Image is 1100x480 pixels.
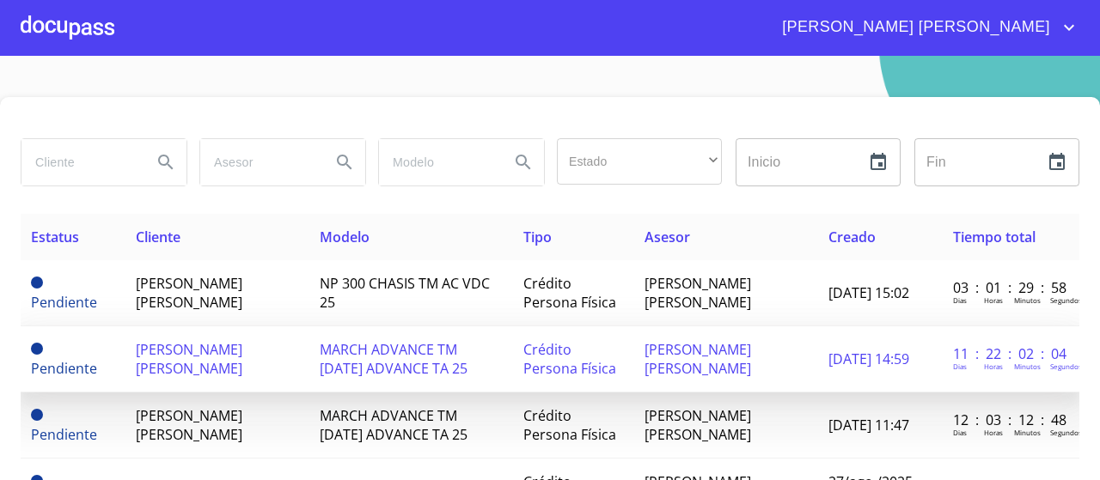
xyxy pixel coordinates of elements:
input: search [21,139,138,185]
p: Minutos [1014,295,1041,305]
input: search [379,139,496,185]
p: Dias [953,428,967,437]
span: Crédito Persona Física [523,274,616,312]
p: 03 : 01 : 29 : 58 [953,278,1069,297]
p: Dias [953,295,967,305]
p: Horas [984,362,1003,371]
p: 12 : 03 : 12 : 48 [953,410,1069,429]
span: Pendiente [31,425,97,444]
span: [PERSON_NAME] [PERSON_NAME] [136,406,242,444]
span: Tiempo total [953,228,1036,246]
p: Horas [984,428,1003,437]
button: account of current user [769,14,1079,41]
span: Crédito Persona Física [523,340,616,378]
span: [PERSON_NAME] [PERSON_NAME] [645,340,751,378]
span: Pendiente [31,343,43,355]
span: [PERSON_NAME] [PERSON_NAME] [645,406,751,444]
span: Pendiente [31,359,97,378]
span: [DATE] 15:02 [828,283,909,302]
input: search [200,139,317,185]
p: Minutos [1014,428,1041,437]
p: Horas [984,295,1003,305]
span: Pendiente [31,293,97,312]
span: [DATE] 14:59 [828,349,909,368]
div: ​ [557,138,722,185]
p: 11 : 22 : 02 : 04 [953,344,1069,363]
span: MARCH ADVANCE TM [DATE] ADVANCE TA 25 [320,340,467,378]
p: Minutos [1014,362,1041,371]
span: [PERSON_NAME] [PERSON_NAME] [136,274,242,312]
span: Modelo [320,228,370,246]
span: [PERSON_NAME] [PERSON_NAME] [769,14,1059,41]
button: Search [324,142,365,183]
p: Segundos [1050,362,1082,371]
span: Pendiente [31,409,43,421]
span: [DATE] 11:47 [828,416,909,434]
span: Creado [828,228,876,246]
span: MARCH ADVANCE TM [DATE] ADVANCE TA 25 [320,406,467,444]
span: [PERSON_NAME] [PERSON_NAME] [645,274,751,312]
span: Cliente [136,228,180,246]
p: Segundos [1050,428,1082,437]
span: Estatus [31,228,79,246]
button: Search [503,142,544,183]
button: Search [145,142,186,183]
span: Tipo [523,228,552,246]
span: Pendiente [31,276,43,289]
span: Asesor [645,228,690,246]
p: Segundos [1050,295,1082,305]
span: [PERSON_NAME] [PERSON_NAME] [136,340,242,378]
p: Dias [953,362,967,371]
span: Crédito Persona Física [523,406,616,444]
span: NP 300 CHASIS TM AC VDC 25 [320,274,490,312]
